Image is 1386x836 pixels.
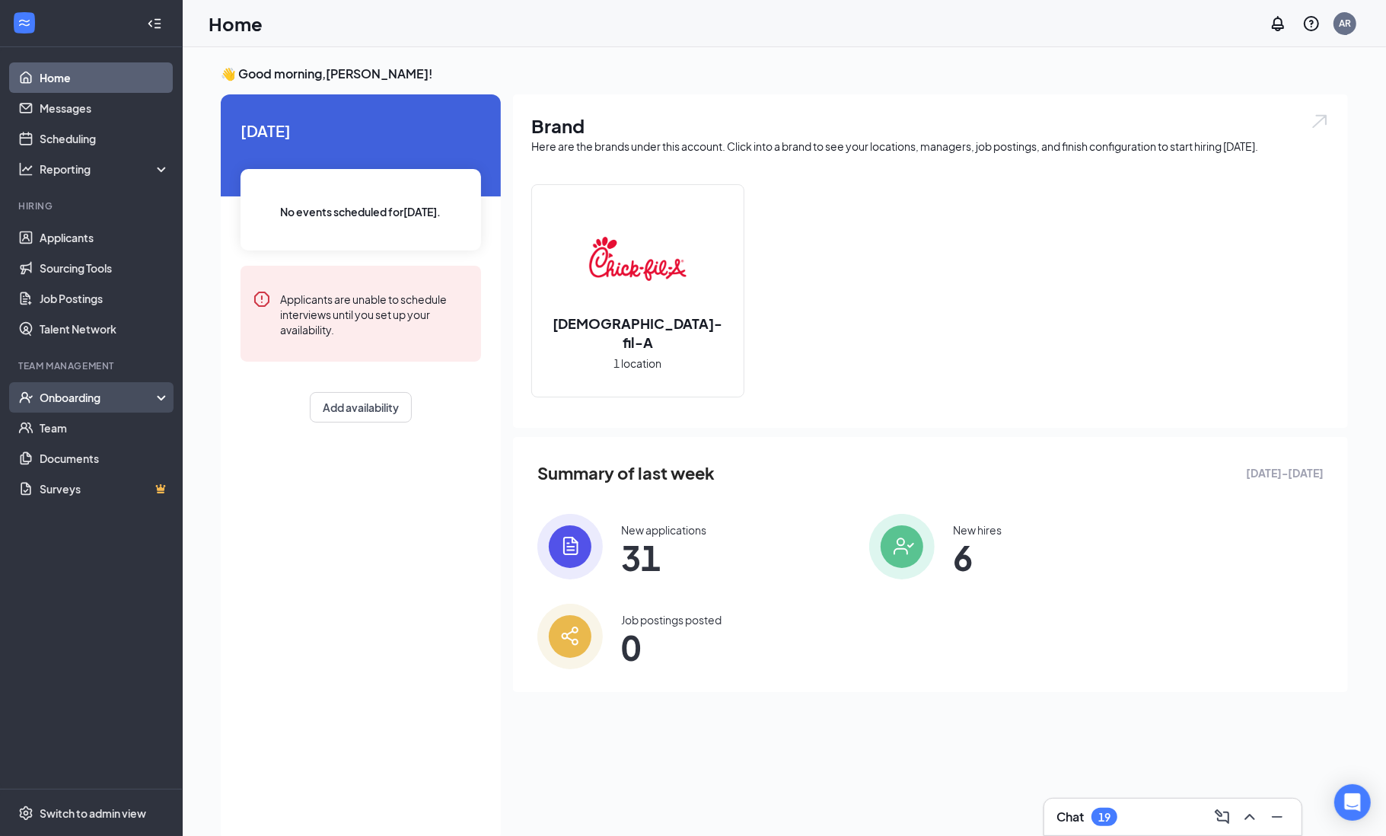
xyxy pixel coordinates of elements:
[281,203,441,220] span: No events scheduled for [DATE] .
[1339,17,1351,30] div: AR
[621,522,706,538] div: New applications
[1265,805,1289,829] button: Minimize
[537,514,603,579] img: icon
[18,806,33,821] svg: Settings
[40,390,157,405] div: Onboarding
[310,392,412,423] button: Add availability
[1246,464,1324,481] span: [DATE] - [DATE]
[1213,808,1231,826] svg: ComposeMessage
[621,612,722,627] div: Job postings posted
[221,65,1348,82] h3: 👋 Good morning, [PERSON_NAME] !
[1268,808,1286,826] svg: Minimize
[40,413,170,443] a: Team
[40,161,170,177] div: Reporting
[147,16,162,31] svg: Collapse
[18,199,167,212] div: Hiring
[531,139,1330,154] div: Here are the brands under this account. Click into a brand to see your locations, managers, job p...
[953,544,1002,571] span: 6
[40,93,170,123] a: Messages
[40,253,170,283] a: Sourcing Tools
[1334,784,1371,821] div: Open Intercom Messenger
[869,514,935,579] img: icon
[18,359,167,372] div: Team Management
[1210,805,1235,829] button: ComposeMessage
[40,806,146,821] div: Switch to admin view
[40,443,170,474] a: Documents
[253,290,271,308] svg: Error
[1098,811,1110,824] div: 19
[614,355,662,372] span: 1 location
[40,62,170,93] a: Home
[537,604,603,669] img: icon
[1238,805,1262,829] button: ChevronUp
[40,222,170,253] a: Applicants
[953,522,1002,538] div: New hires
[1269,14,1287,33] svg: Notifications
[40,474,170,504] a: SurveysCrown
[621,633,722,661] span: 0
[40,283,170,314] a: Job Postings
[621,544,706,571] span: 31
[209,11,263,37] h1: Home
[1241,808,1259,826] svg: ChevronUp
[1056,809,1084,825] h3: Chat
[589,210,687,308] img: Chick-fil-A
[280,290,469,337] div: Applicants are unable to schedule interviews until you set up your availability.
[531,113,1330,139] h1: Brand
[18,161,33,177] svg: Analysis
[241,119,481,142] span: [DATE]
[1302,14,1321,33] svg: QuestionInfo
[18,390,33,405] svg: UserCheck
[537,460,715,487] span: Summary of last week
[40,314,170,344] a: Talent Network
[1310,113,1330,130] img: open.6027fd2a22e1237b5b06.svg
[532,314,744,352] h2: [DEMOGRAPHIC_DATA]-fil-A
[40,123,170,154] a: Scheduling
[17,15,32,30] svg: WorkstreamLogo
